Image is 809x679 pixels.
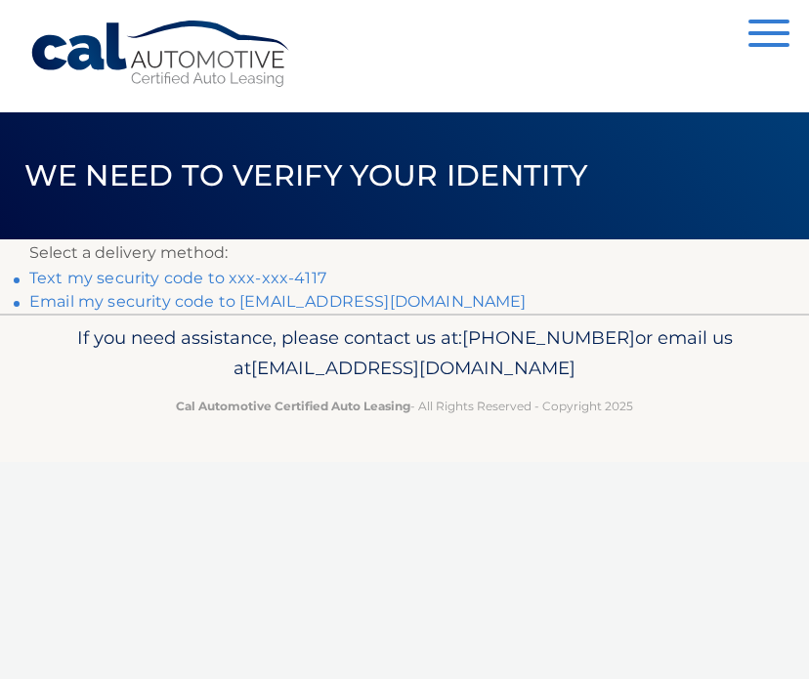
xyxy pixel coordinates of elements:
[748,20,789,52] button: Menu
[29,239,780,267] p: Select a delivery method:
[24,157,588,193] span: We need to verify your identity
[176,399,410,413] strong: Cal Automotive Certified Auto Leasing
[29,269,326,287] a: Text my security code to xxx-xxx-4117
[29,322,780,385] p: If you need assistance, please contact us at: or email us at
[29,396,780,416] p: - All Rights Reserved - Copyright 2025
[29,292,527,311] a: Email my security code to [EMAIL_ADDRESS][DOMAIN_NAME]
[462,326,635,349] span: [PHONE_NUMBER]
[29,20,293,89] a: Cal Automotive
[251,357,575,379] span: [EMAIL_ADDRESS][DOMAIN_NAME]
